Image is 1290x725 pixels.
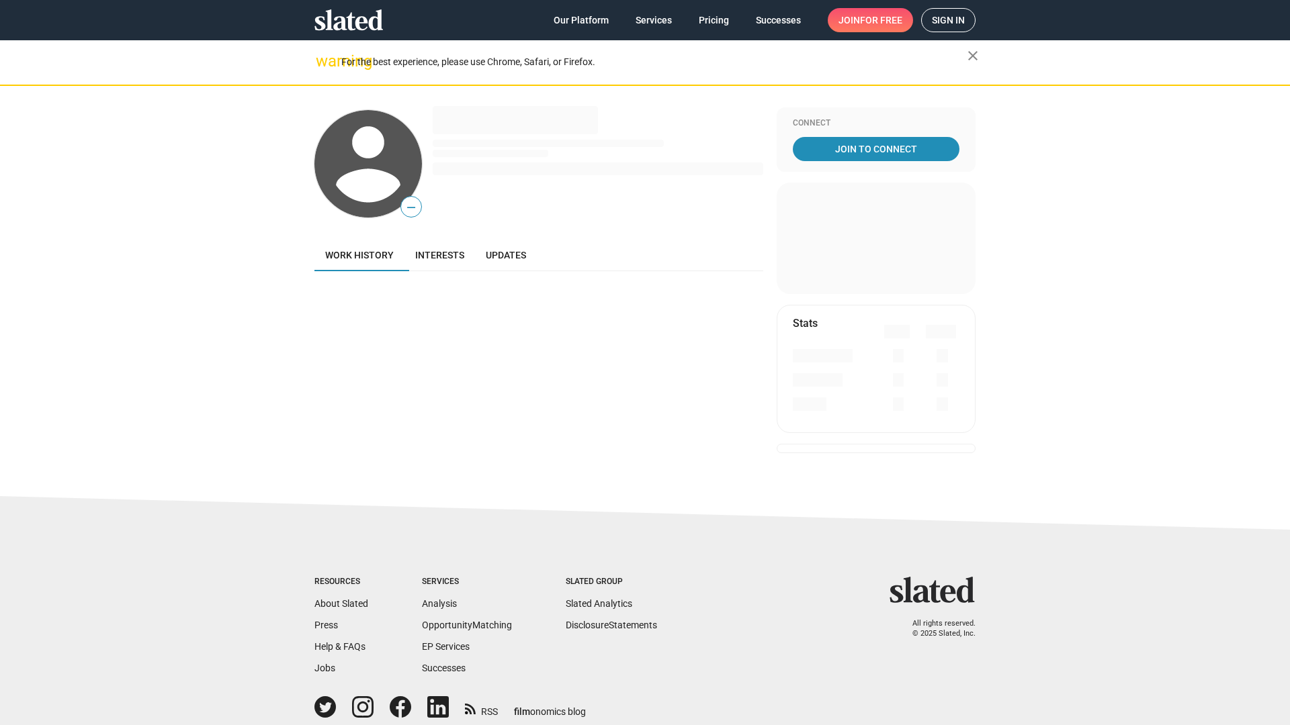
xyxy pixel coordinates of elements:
span: Join [838,8,902,32]
a: Work history [314,239,404,271]
a: Slated Analytics [566,598,632,609]
span: Join To Connect [795,137,957,161]
a: Join To Connect [793,137,959,161]
a: DisclosureStatements [566,620,657,630]
span: for free [860,8,902,32]
a: Our Platform [543,8,619,32]
div: Services [422,577,512,587]
span: Work history [325,250,394,260]
div: For the best experience, please use Chrome, Safari, or Firefox. [341,53,967,71]
a: EP Services [422,641,470,652]
p: All rights reserved. © 2025 Slated, Inc. [898,619,976,638]
a: Interests [404,239,475,271]
a: filmonomics blog [514,695,586,718]
a: Successes [745,8,812,32]
span: Pricing [699,8,729,32]
a: Analysis [422,598,457,609]
span: — [401,199,421,216]
span: Services [636,8,672,32]
a: Services [625,8,683,32]
mat-icon: warning [316,53,332,69]
a: RSS [465,697,498,718]
div: Slated Group [566,577,657,587]
mat-icon: close [965,48,981,64]
span: Interests [415,250,464,260]
a: About Slated [314,598,368,609]
a: Sign in [921,8,976,32]
a: OpportunityMatching [422,620,512,630]
span: Our Platform [554,8,609,32]
mat-card-title: Stats [793,316,818,330]
span: Successes [756,8,801,32]
span: film [514,706,530,717]
a: Jobs [314,663,335,673]
div: Resources [314,577,368,587]
span: Sign in [932,9,965,32]
div: Connect [793,118,959,129]
a: Pricing [688,8,740,32]
a: Successes [422,663,466,673]
a: Press [314,620,338,630]
span: Updates [486,250,526,260]
a: Updates [475,239,537,271]
a: Help & FAQs [314,641,365,652]
a: Joinfor free [828,8,913,32]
